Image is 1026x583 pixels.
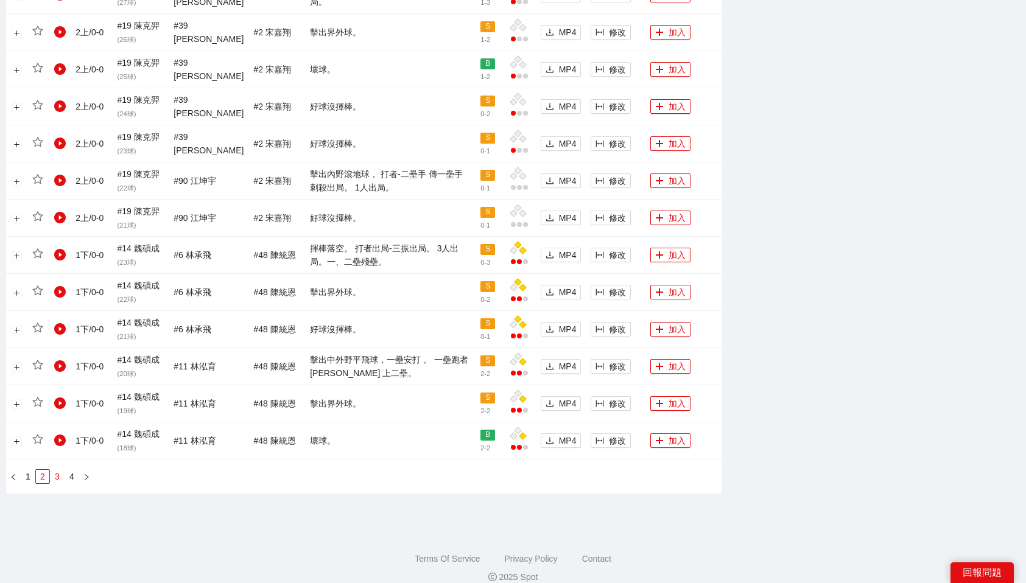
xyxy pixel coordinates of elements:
[541,285,582,299] button: downloadMP4
[488,573,497,581] span: copyright
[559,211,577,225] span: MP4
[546,214,554,223] span: download
[609,248,626,262] span: 修改
[609,434,626,447] span: 修改
[76,287,104,297] span: 1 下 / 0 - 0
[253,139,290,148] span: # 2 宋嘉翔
[305,162,476,200] td: 擊出內野滾地球， 打者-二壘手 傳一壘手刺殺出局。 1人出局。
[305,125,476,162] td: 好球沒揮棒。
[650,62,690,77] button: plus加入
[591,322,631,337] button: column-width修改
[76,399,104,408] span: 1 下 / 0 - 0
[117,206,159,229] span: # 19 陳克羿
[174,361,216,371] span: # 11 林泓育
[174,250,211,260] span: # 6 林承飛
[541,359,582,374] button: downloadMP4
[480,222,490,229] span: 0 - 1
[76,361,104,371] span: 1 下 / 0 - 0
[480,244,495,255] span: S
[305,51,476,88] td: 壞球。
[174,213,216,223] span: # 90 江坤宇
[655,288,664,298] span: plus
[32,434,43,445] span: star
[65,470,79,483] a: 4
[559,323,577,336] span: MP4
[305,88,476,125] td: 好球沒揮棒。
[655,251,664,260] span: plus
[12,363,21,372] button: 展開行
[480,96,495,106] span: S
[609,100,626,113] span: 修改
[541,396,582,411] button: downloadMP4
[54,63,66,75] span: play-circle
[596,399,604,409] span: column-width
[10,473,17,481] span: left
[609,397,626,410] span: 修改
[54,360,66,372] span: play-circle
[609,63,626,76] span: 修改
[50,469,65,484] li: 3
[650,433,690,448] button: plus加入
[559,360,577,373] span: MP4
[117,392,159,415] span: # 14 魏碩成
[174,21,244,44] span: # 39 [PERSON_NAME]
[591,396,631,411] button: column-width修改
[12,177,21,187] button: 展開行
[650,99,690,114] button: plus加入
[76,65,104,74] span: 2 上 / 0 - 0
[117,73,136,80] span: ( 25 球)
[305,311,476,348] td: 好球沒揮棒。
[65,469,79,484] li: 4
[32,397,43,408] span: star
[650,211,690,225] button: plus加入
[54,175,66,187] span: play-circle
[79,469,94,484] button: right
[591,99,631,114] button: column-width修改
[117,296,136,303] span: ( 22 球)
[54,138,66,150] span: play-circle
[609,137,626,150] span: 修改
[76,250,104,260] span: 1 下 / 0 - 0
[480,370,490,377] span: 2 - 2
[591,173,631,188] button: column-width修改
[54,100,66,113] span: play-circle
[174,436,216,445] span: # 11 林泓育
[12,29,21,38] button: 展開行
[591,211,631,225] button: column-width修改
[32,323,43,333] span: star
[650,396,690,411] button: plus加入
[12,326,21,335] button: 展開行
[32,211,43,222] span: star
[54,26,66,38] span: play-circle
[541,99,582,114] button: downloadMP4
[596,102,604,112] span: column-width
[174,399,216,408] span: # 11 林泓育
[596,176,604,186] span: column-width
[546,176,554,186] span: download
[32,137,43,148] span: star
[117,333,136,340] span: ( 21 球)
[650,322,690,337] button: plus加入
[305,200,476,237] td: 好球沒揮棒。
[650,136,690,151] button: plus加入
[117,259,136,266] span: ( 23 球)
[609,211,626,225] span: 修改
[253,399,295,408] span: # 48 陳統恩
[480,333,490,340] span: 0 - 1
[650,285,690,299] button: plus加入
[591,62,631,77] button: column-width修改
[591,136,631,151] button: column-width修改
[655,362,664,372] span: plus
[596,362,604,372] span: column-width
[546,28,554,38] span: download
[480,147,490,155] span: 0 - 1
[54,212,66,224] span: play-circle
[609,285,626,299] span: 修改
[655,436,664,446] span: plus
[12,400,21,410] button: 展開行
[541,433,582,448] button: downloadMP4
[305,14,476,51] td: 擊出界外球。
[117,444,136,452] span: ( 18 球)
[54,323,66,335] span: play-circle
[253,27,290,37] span: # 2 宋嘉翔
